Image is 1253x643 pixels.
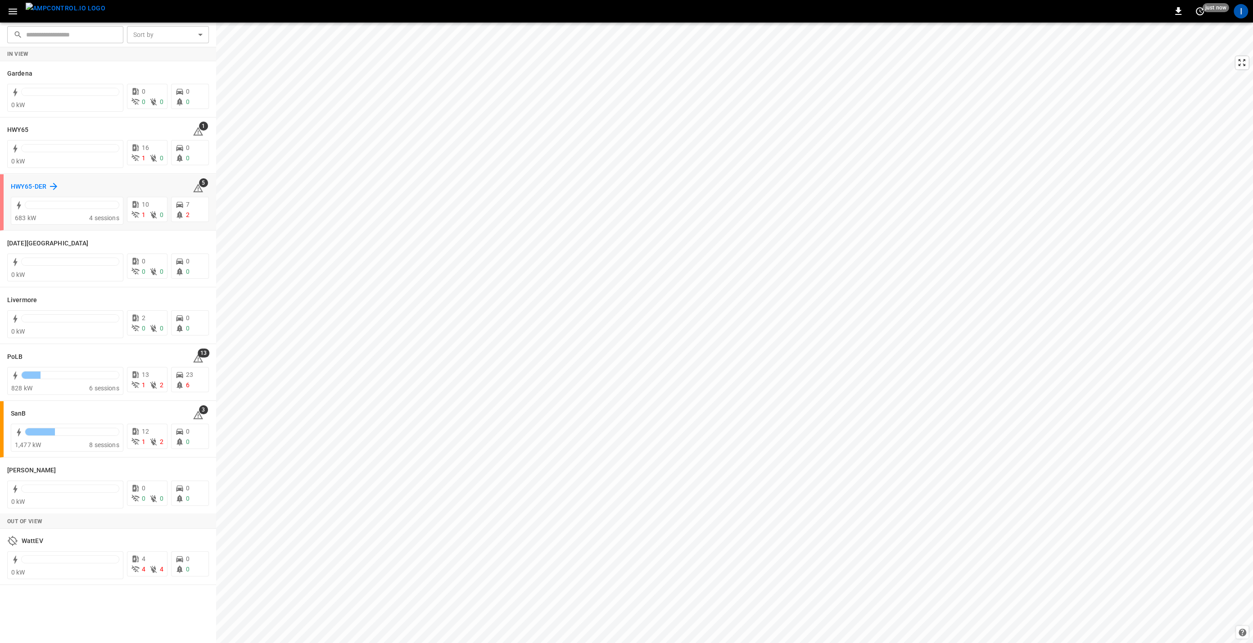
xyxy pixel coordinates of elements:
span: 7 [186,201,190,208]
strong: In View [7,51,29,57]
h6: WattEV [22,536,43,546]
span: 0 [160,98,163,105]
span: 0 kW [11,498,25,505]
span: 23 [186,371,193,378]
h6: HWY65 [7,125,29,135]
span: 0 kW [11,101,25,109]
img: ampcontrol.io logo [26,3,105,14]
h6: Livermore [7,295,37,305]
span: 0 [186,555,190,562]
span: 5 [199,178,208,187]
span: 0 [142,88,145,95]
span: 2 [160,438,163,445]
span: 0 [142,268,145,275]
span: 683 kW [15,214,36,222]
span: 16 [142,144,149,151]
span: 0 [186,428,190,435]
span: 4 sessions [89,214,119,222]
span: 2 [186,211,190,218]
span: 10 [142,201,149,208]
span: 1,477 kW [15,441,41,448]
span: 0 [160,325,163,332]
h6: Gardena [7,69,32,79]
span: 8 sessions [89,441,119,448]
span: 12 [142,428,149,435]
span: 13 [198,349,209,358]
span: 0 [186,98,190,105]
span: 4 [142,555,145,562]
span: 1 [142,154,145,162]
h6: PoLB [7,352,23,362]
span: 0 [186,88,190,95]
span: 0 [186,154,190,162]
span: 0 kW [11,328,25,335]
span: 6 sessions [89,385,119,392]
span: 1 [199,122,208,131]
span: just now [1203,3,1229,12]
span: 0 [186,438,190,445]
span: 0 [142,485,145,492]
span: 0 [160,211,163,218]
button: set refresh interval [1193,4,1207,18]
h6: HWY65-DER [11,182,46,192]
span: 0 [186,485,190,492]
span: 0 [142,98,145,105]
span: 0 [186,258,190,265]
span: 2 [142,314,145,321]
span: 0 [142,495,145,502]
canvas: Map [216,23,1253,643]
span: 1 [142,438,145,445]
span: 4 [142,566,145,573]
span: 13 [142,371,149,378]
span: 0 [160,154,163,162]
div: profile-icon [1234,4,1248,18]
span: 0 [160,268,163,275]
h6: SanB [11,409,26,419]
span: 1 [142,211,145,218]
span: 0 [160,495,163,502]
span: 0 [186,144,190,151]
span: 3 [199,405,208,414]
span: 0 kW [11,158,25,165]
span: 6 [186,381,190,389]
span: 2 [160,381,163,389]
span: 0 kW [11,569,25,576]
span: 0 [186,325,190,332]
span: 0 [186,566,190,573]
h6: Karma Center [7,239,88,249]
span: 0 kW [11,271,25,278]
span: 4 [160,566,163,573]
span: 828 kW [11,385,32,392]
h6: Vernon [7,466,56,475]
span: 0 [186,495,190,502]
span: 0 [142,325,145,332]
span: 0 [186,314,190,321]
span: 0 [142,258,145,265]
span: 0 [186,268,190,275]
span: 1 [142,381,145,389]
strong: Out of View [7,518,42,525]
